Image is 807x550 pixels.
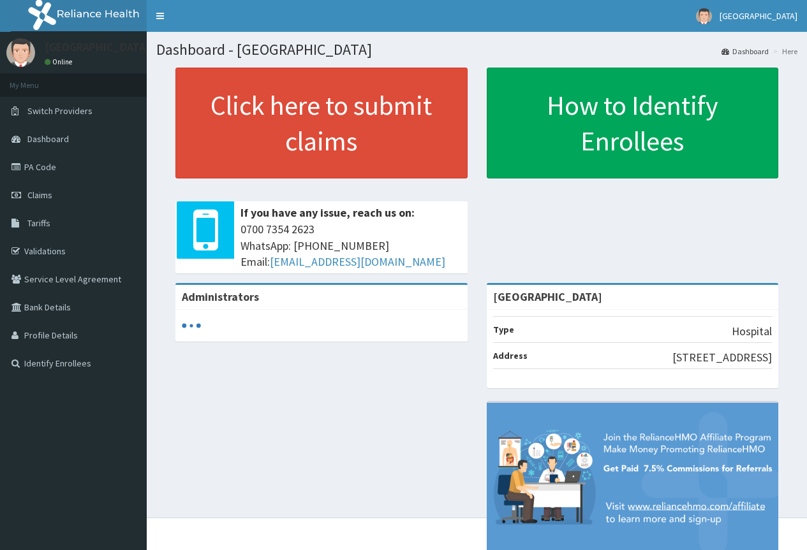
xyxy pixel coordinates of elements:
b: Administrators [182,289,259,304]
a: How to Identify Enrollees [487,68,779,178]
span: [GEOGRAPHIC_DATA] [720,10,797,22]
b: Type [493,324,514,335]
img: User Image [6,38,35,67]
img: User Image [696,8,712,24]
li: Here [770,46,797,57]
p: [STREET_ADDRESS] [672,349,772,366]
p: [GEOGRAPHIC_DATA] [45,41,150,53]
svg: audio-loading [182,316,201,335]
a: [EMAIL_ADDRESS][DOMAIN_NAME] [270,254,445,269]
b: Address [493,350,528,361]
span: 0700 7354 2623 WhatsApp: [PHONE_NUMBER] Email: [241,221,461,270]
a: Online [45,57,75,66]
p: Hospital [732,323,772,340]
span: Switch Providers [27,105,93,117]
h1: Dashboard - [GEOGRAPHIC_DATA] [156,41,797,58]
span: Claims [27,189,52,201]
span: Tariffs [27,217,50,229]
strong: [GEOGRAPHIC_DATA] [493,289,602,304]
b: If you have any issue, reach us on: [241,205,415,220]
span: Dashboard [27,133,69,145]
a: Click here to submit claims [175,68,468,178]
a: Dashboard [722,46,769,57]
